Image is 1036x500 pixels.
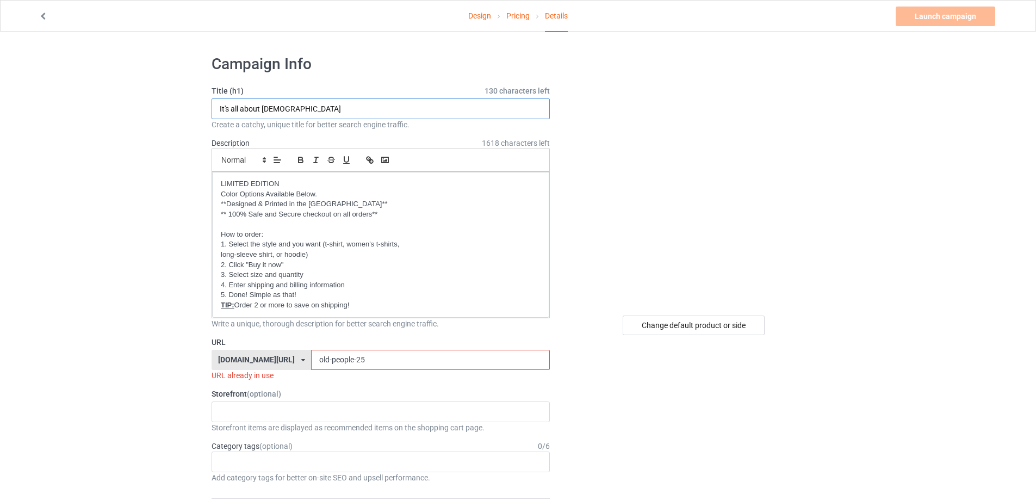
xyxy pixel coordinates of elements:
[221,300,541,311] p: Order 2 or more to save on shipping!
[212,54,550,74] h1: Campaign Info
[212,85,550,96] label: Title (h1)
[221,290,541,300] p: 5. Done! Simple as that!
[212,318,550,329] div: Write a unique, thorough description for better search engine traffic.
[212,441,293,452] label: Category tags
[218,356,295,363] div: [DOMAIN_NAME][URL]
[221,230,541,240] p: How to order:
[212,337,550,348] label: URL
[221,280,541,291] p: 4. Enter shipping and billing information
[212,119,550,130] div: Create a catchy, unique title for better search engine traffic.
[482,138,550,149] span: 1618 characters left
[221,260,541,270] p: 2. Click "Buy it now"
[247,390,281,398] span: (optional)
[468,1,491,31] a: Design
[485,85,550,96] span: 130 characters left
[221,301,234,309] u: TIP:
[623,316,765,335] div: Change default product or side
[221,250,541,260] p: long-sleeve shirt, or hoodie)
[221,199,541,209] p: **Designed & Printed in the [GEOGRAPHIC_DATA]**
[212,422,550,433] div: Storefront items are displayed as recommended items on the shopping cart page.
[545,1,568,32] div: Details
[221,270,541,280] p: 3. Select size and quantity
[212,472,550,483] div: Add category tags for better on-site SEO and upsell performance.
[221,239,541,250] p: 1. Select the style and you want (t-shirt, women's t-shirts,
[506,1,530,31] a: Pricing
[221,189,541,200] p: Color Options Available Below.
[212,370,550,381] div: URL already in use
[538,441,550,452] div: 0 / 6
[221,209,541,220] p: ** 100% Safe and Secure checkout on all orders**
[212,388,550,399] label: Storefront
[221,179,541,189] p: LIMITED EDITION
[212,139,250,147] label: Description
[259,442,293,450] span: (optional)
